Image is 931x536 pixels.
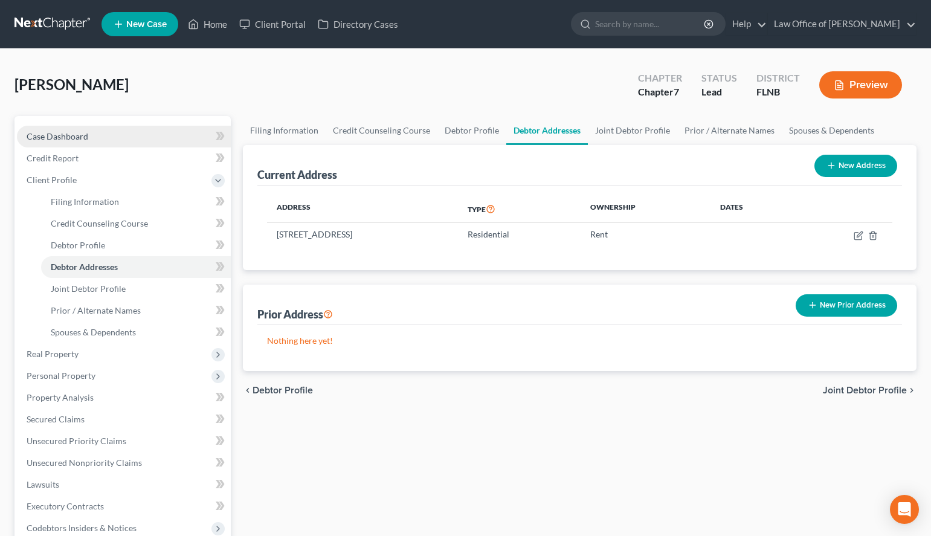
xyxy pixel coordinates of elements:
[126,20,167,29] span: New Case
[638,85,682,99] div: Chapter
[326,116,437,145] a: Credit Counseling Course
[458,223,581,246] td: Residential
[710,195,796,223] th: Dates
[27,370,95,381] span: Personal Property
[27,479,59,489] span: Lawsuits
[41,213,231,234] a: Credit Counseling Course
[233,13,312,35] a: Client Portal
[437,116,506,145] a: Debtor Profile
[756,71,800,85] div: District
[27,175,77,185] span: Client Profile
[756,85,800,99] div: FLNB
[51,305,141,315] span: Prior / Alternate Names
[41,321,231,343] a: Spouses & Dependents
[782,116,881,145] a: Spouses & Dependents
[674,86,679,97] span: 7
[27,414,85,424] span: Secured Claims
[243,386,253,395] i: chevron_left
[814,155,897,177] button: New Address
[267,195,457,223] th: Address
[312,13,404,35] a: Directory Cases
[14,76,129,93] span: [PERSON_NAME]
[41,278,231,300] a: Joint Debtor Profile
[726,13,767,35] a: Help
[17,474,231,496] a: Lawsuits
[27,501,104,511] span: Executory Contracts
[257,167,337,182] div: Current Address
[768,13,916,35] a: Law Office of [PERSON_NAME]
[907,386,917,395] i: chevron_right
[581,195,710,223] th: Ownership
[51,218,148,228] span: Credit Counseling Course
[17,147,231,169] a: Credit Report
[41,234,231,256] a: Debtor Profile
[267,335,892,347] p: Nothing here yet!
[27,131,88,141] span: Case Dashboard
[819,71,902,98] button: Preview
[243,386,313,395] button: chevron_left Debtor Profile
[17,452,231,474] a: Unsecured Nonpriority Claims
[257,307,333,321] div: Prior Address
[588,116,677,145] a: Joint Debtor Profile
[581,223,710,246] td: Rent
[41,256,231,278] a: Debtor Addresses
[17,496,231,517] a: Executory Contracts
[182,13,233,35] a: Home
[701,71,737,85] div: Status
[638,71,682,85] div: Chapter
[27,457,142,468] span: Unsecured Nonpriority Claims
[823,386,917,395] button: Joint Debtor Profile chevron_right
[506,116,588,145] a: Debtor Addresses
[51,262,118,272] span: Debtor Addresses
[823,386,907,395] span: Joint Debtor Profile
[27,349,79,359] span: Real Property
[677,116,782,145] a: Prior / Alternate Names
[41,300,231,321] a: Prior / Alternate Names
[41,191,231,213] a: Filing Information
[595,13,706,35] input: Search by name...
[17,430,231,452] a: Unsecured Priority Claims
[796,294,897,317] button: New Prior Address
[27,392,94,402] span: Property Analysis
[27,153,79,163] span: Credit Report
[17,408,231,430] a: Secured Claims
[27,523,137,533] span: Codebtors Insiders & Notices
[267,223,457,246] td: [STREET_ADDRESS]
[51,327,136,337] span: Spouses & Dependents
[17,387,231,408] a: Property Analysis
[701,85,737,99] div: Lead
[51,240,105,250] span: Debtor Profile
[253,386,313,395] span: Debtor Profile
[51,283,126,294] span: Joint Debtor Profile
[51,196,119,207] span: Filing Information
[243,116,326,145] a: Filing Information
[17,126,231,147] a: Case Dashboard
[890,495,919,524] div: Open Intercom Messenger
[27,436,126,446] span: Unsecured Priority Claims
[458,195,581,223] th: Type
